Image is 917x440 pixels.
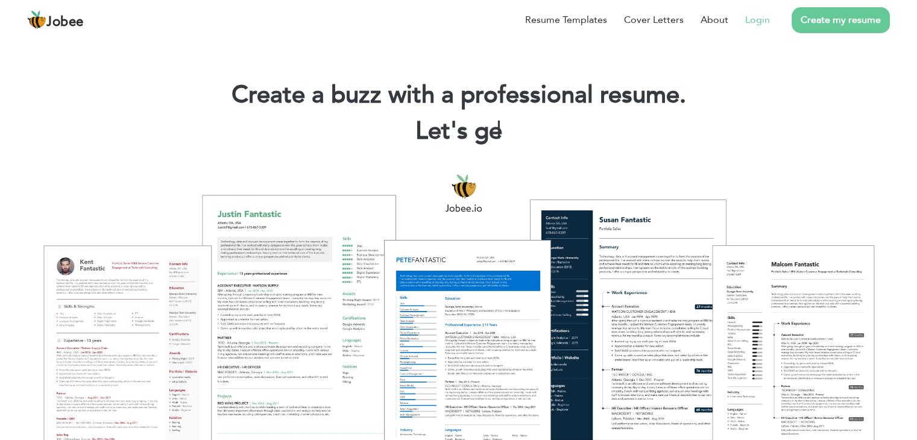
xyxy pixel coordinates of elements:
span: Jobee [46,16,84,29]
span: | [496,115,502,148]
a: About [701,13,728,27]
h2: Let's [18,116,899,147]
a: Create my resume [792,7,890,33]
a: Cover Letters [624,13,684,27]
a: Resume Templates [525,13,607,27]
span: ge [474,115,502,148]
img: jobee.io [27,10,46,30]
a: Login [745,13,770,27]
a: Jobee [27,10,84,30]
h1: Create a buzz with a professional resume. [18,80,899,111]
